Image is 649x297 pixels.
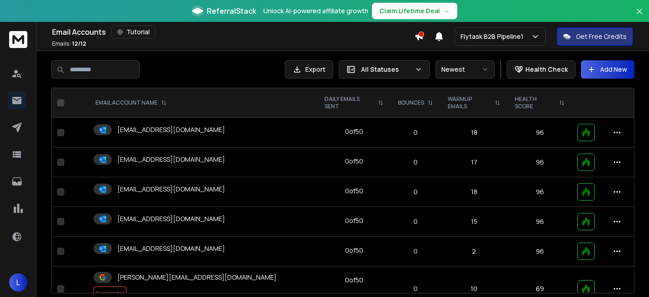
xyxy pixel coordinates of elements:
[507,60,576,79] button: Health Check
[9,273,27,292] button: L
[581,60,634,79] button: Add New
[117,214,225,223] p: [EMAIL_ADDRESS][DOMAIN_NAME]
[117,273,277,282] p: [PERSON_NAME][EMAIL_ADDRESS][DOMAIN_NAME]
[440,207,508,237] td: 15
[72,40,86,48] span: 12 / 12
[117,125,225,134] p: [EMAIL_ADDRESS][DOMAIN_NAME]
[440,118,508,148] td: 18
[515,95,555,110] p: HEALTH SCORE
[345,216,363,225] div: 0 of 50
[285,60,333,79] button: Export
[345,127,363,136] div: 0 of 50
[444,6,450,16] span: →
[396,158,435,167] p: 0
[361,65,411,74] p: All Statuses
[263,6,368,16] p: Unlock AI-powered affiliate growth
[461,32,527,41] p: Flytask B2B Pipeline1
[508,148,572,177] td: 96
[52,26,414,38] div: Email Accounts
[345,276,363,285] div: 0 of 50
[372,3,457,19] button: Claim Lifetime Deal→
[525,65,568,74] p: Health Check
[117,185,225,194] p: [EMAIL_ADDRESS][DOMAIN_NAME]
[117,155,225,164] p: [EMAIL_ADDRESS][DOMAIN_NAME]
[111,26,156,38] button: Tutorial
[440,237,508,266] td: 2
[324,95,374,110] p: DAILY EMAILS SENT
[398,99,424,106] p: BOUNCES
[117,244,225,253] p: [EMAIL_ADDRESS][DOMAIN_NAME]
[396,284,435,293] p: 0
[508,237,572,266] td: 96
[508,118,572,148] td: 96
[207,5,256,16] span: ReferralStack
[345,186,363,196] div: 0 of 50
[440,148,508,177] td: 17
[633,5,645,27] button: Close banner
[345,246,363,255] div: 0 of 50
[508,177,572,207] td: 96
[557,27,633,46] button: Get Free Credits
[508,207,572,237] td: 96
[440,177,508,207] td: 18
[52,40,86,48] p: Emails :
[345,157,363,166] div: 0 of 50
[448,95,492,110] p: WARMUP EMAILS
[435,60,495,79] button: Newest
[396,247,435,256] p: 0
[576,32,627,41] p: Get Free Credits
[396,187,435,196] p: 0
[95,99,167,106] div: EMAIL ACCOUNT NAME
[396,217,435,226] p: 0
[396,128,435,137] p: 0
